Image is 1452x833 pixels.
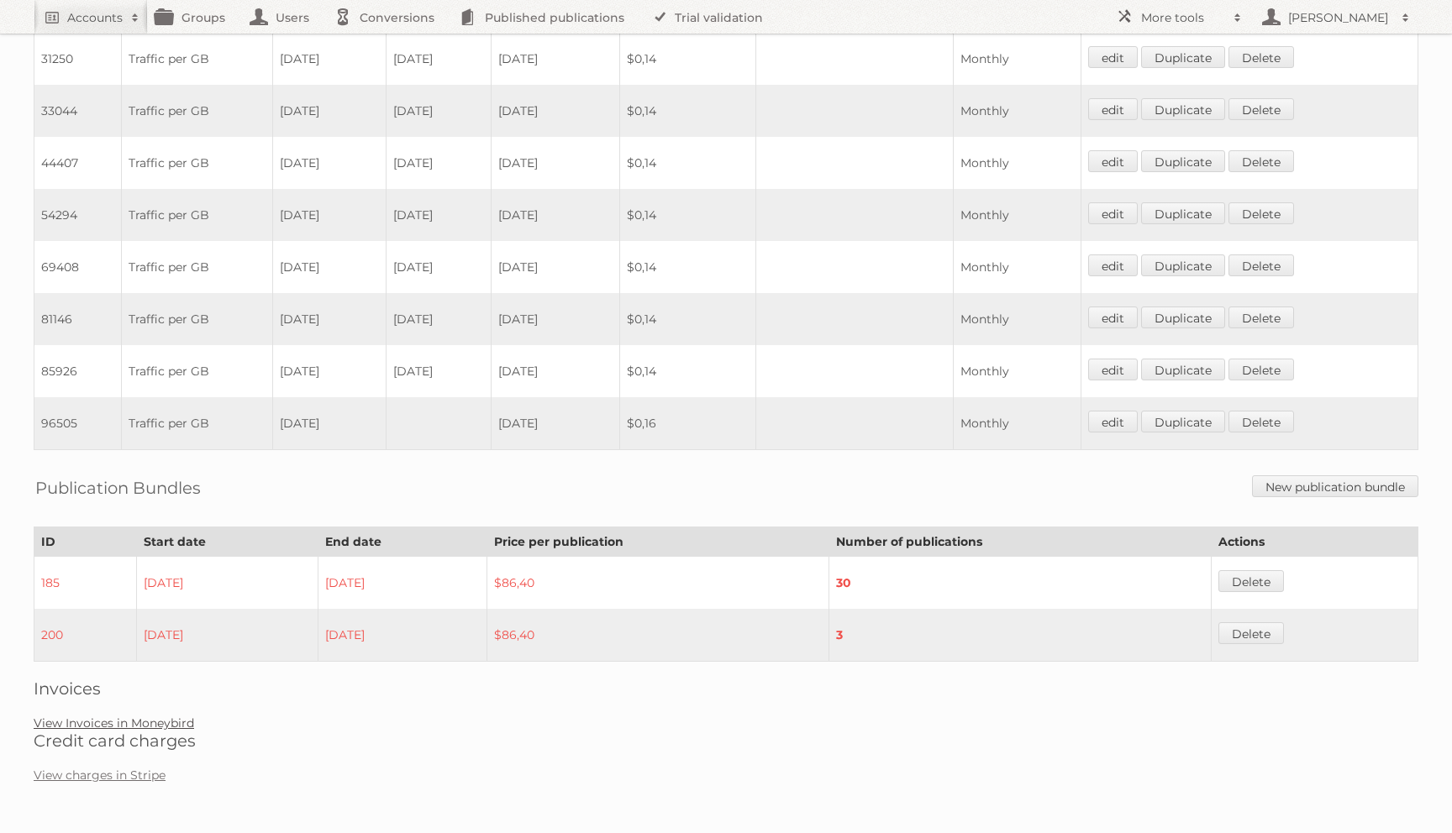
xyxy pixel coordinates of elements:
td: [DATE] [272,137,386,189]
td: [DATE] [492,137,620,189]
td: $0,16 [620,397,756,450]
a: Duplicate [1141,411,1225,432]
h2: More tools [1141,9,1225,26]
td: [DATE] [387,241,492,293]
a: Duplicate [1141,150,1225,172]
td: [DATE] [272,85,386,137]
td: Monthly [954,345,1081,397]
td: Traffic per GB [122,137,273,189]
a: Duplicate [1141,359,1225,380]
h2: Accounts [67,9,123,26]
a: Duplicate [1141,98,1225,120]
td: Monthly [954,293,1081,345]
td: 185 [34,557,137,610]
strong: 3 [836,627,843,642]
a: Delete [1228,202,1294,224]
td: $0,14 [620,189,756,241]
td: $86,40 [487,557,829,610]
td: Traffic per GB [122,241,273,293]
td: [DATE] [272,345,386,397]
th: Number of publications [829,527,1212,557]
h2: Invoices [34,678,1418,699]
a: View charges in Stripe [34,768,166,783]
td: Traffic per GB [122,33,273,85]
td: [DATE] [387,33,492,85]
td: $0,14 [620,241,756,293]
td: $0,14 [620,85,756,137]
td: $86,40 [487,609,829,662]
td: [DATE] [272,33,386,85]
td: Traffic per GB [122,293,273,345]
td: [DATE] [318,557,487,610]
td: 44407 [34,137,122,189]
a: Delete [1228,359,1294,380]
td: 85926 [34,345,122,397]
td: Monthly [954,241,1081,293]
td: [DATE] [136,609,318,662]
td: Monthly [954,33,1081,85]
td: [DATE] [272,397,386,450]
th: Actions [1212,527,1418,557]
td: 54294 [34,189,122,241]
td: Traffic per GB [122,345,273,397]
a: edit [1088,306,1138,328]
td: [DATE] [492,33,620,85]
td: [DATE] [387,189,492,241]
td: [DATE] [492,189,620,241]
a: edit [1088,202,1138,224]
a: Duplicate [1141,306,1225,328]
a: Delete [1228,411,1294,432]
td: $0,14 [620,293,756,345]
td: Monthly [954,189,1081,241]
a: Delete [1218,570,1284,592]
td: $0,14 [620,137,756,189]
a: Duplicate [1141,46,1225,68]
a: edit [1088,150,1138,172]
a: Delete [1228,306,1294,328]
td: 81146 [34,293,122,345]
td: Monthly [954,137,1081,189]
td: [DATE] [492,241,620,293]
td: Traffic per GB [122,85,273,137]
a: New publication bundle [1252,475,1418,497]
a: edit [1088,411,1138,432]
td: $0,14 [620,33,756,85]
td: Monthly [954,85,1081,137]
strong: 30 [836,575,851,590]
td: 200 [34,609,137,662]
td: [DATE] [387,85,492,137]
a: Delete [1218,622,1284,644]
th: End date [318,527,487,557]
a: Delete [1228,98,1294,120]
a: Duplicate [1141,254,1225,276]
th: Start date [136,527,318,557]
h2: [PERSON_NAME] [1284,9,1393,26]
td: [DATE] [492,293,620,345]
a: edit [1088,46,1138,68]
td: [DATE] [318,609,487,662]
td: [DATE] [387,345,492,397]
th: ID [34,527,137,557]
a: Delete [1228,254,1294,276]
a: edit [1088,254,1138,276]
a: edit [1088,359,1138,380]
td: $0,14 [620,345,756,397]
td: [DATE] [136,557,318,610]
a: edit [1088,98,1138,120]
a: Duplicate [1141,202,1225,224]
td: 96505 [34,397,122,450]
td: [DATE] [492,397,620,450]
td: 31250 [34,33,122,85]
td: Monthly [954,397,1081,450]
td: 33044 [34,85,122,137]
h2: Credit card charges [34,731,1418,751]
td: [DATE] [272,189,386,241]
td: 69408 [34,241,122,293]
td: [DATE] [387,293,492,345]
td: [DATE] [492,345,620,397]
td: [DATE] [272,293,386,345]
h2: Publication Bundles [35,475,201,500]
td: Traffic per GB [122,397,273,450]
td: [DATE] [492,85,620,137]
a: Delete [1228,150,1294,172]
